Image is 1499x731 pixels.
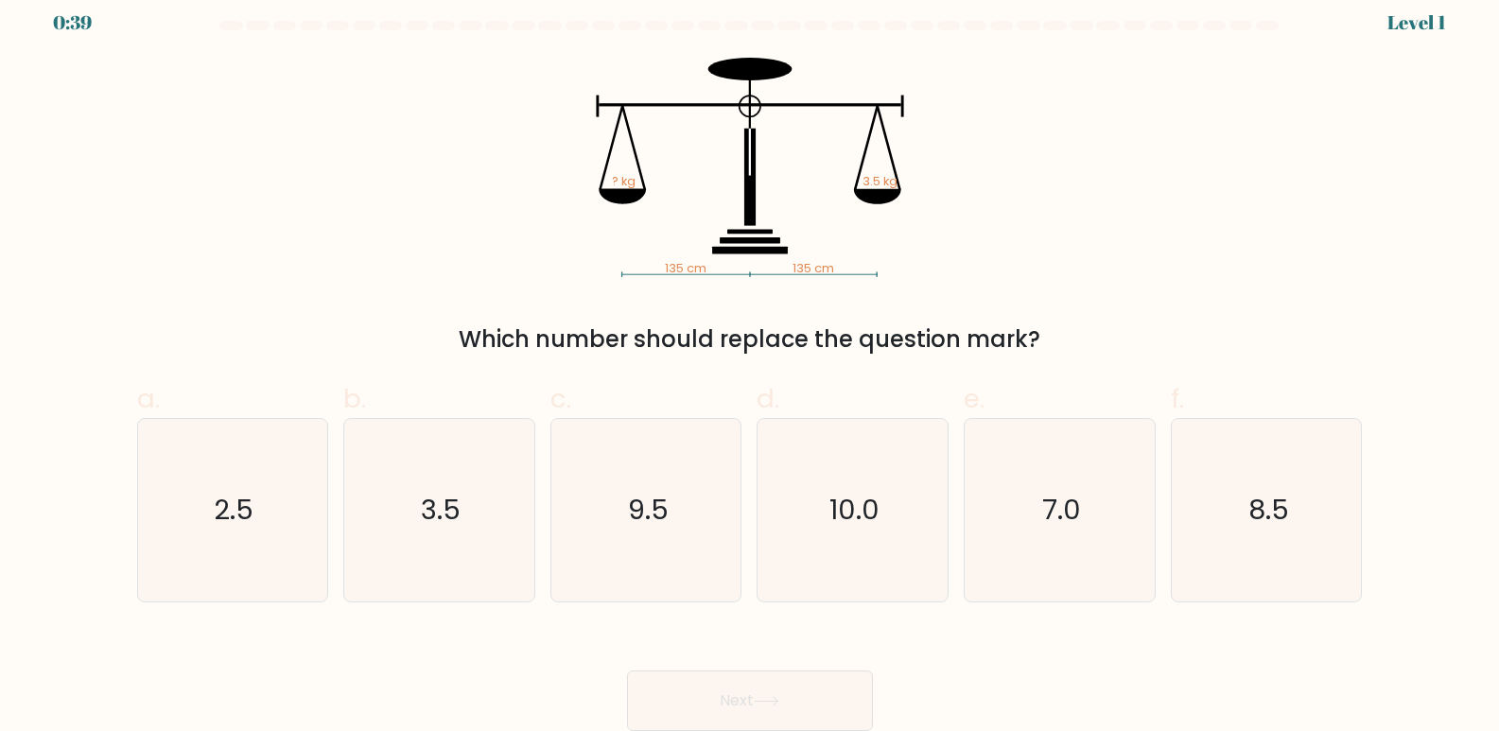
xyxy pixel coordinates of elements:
[1387,9,1446,37] div: Level 1
[793,260,834,276] tspan: 135 cm
[829,492,880,530] text: 10.0
[137,380,160,417] span: a.
[612,173,636,189] tspan: ? kg
[757,380,779,417] span: d.
[964,380,985,417] span: e.
[1248,492,1289,530] text: 8.5
[862,173,897,189] tspan: 3.5 kg
[343,380,366,417] span: b.
[1042,492,1081,530] text: 7.0
[148,322,1351,357] div: Which number should replace the question mark?
[215,492,254,530] text: 2.5
[664,260,706,276] tspan: 135 cm
[550,380,571,417] span: c.
[628,492,669,530] text: 9.5
[627,670,873,731] button: Next
[421,492,461,530] text: 3.5
[1171,380,1184,417] span: f.
[53,9,92,37] div: 0:39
